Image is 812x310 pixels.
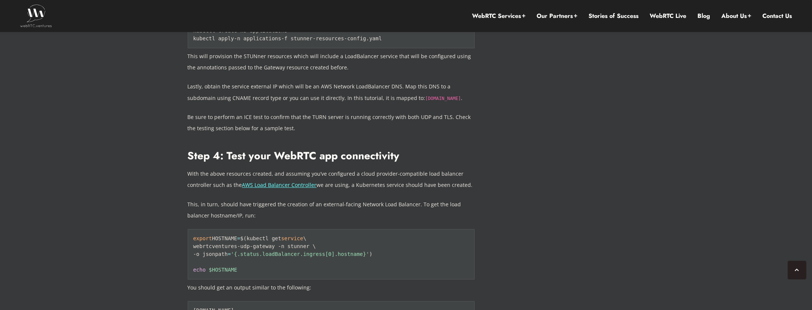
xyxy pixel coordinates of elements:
[697,12,710,20] a: Blog
[20,4,52,27] img: WebRTC.ventures
[188,150,475,163] h2: Step 4: Test your WebRTC app connectivity
[537,12,577,20] a: Our Partners
[313,35,316,41] span: -
[193,235,212,241] span: export
[281,235,303,241] span: service
[369,251,372,257] span: )
[237,235,240,241] span: =
[193,267,206,273] span: echo
[650,12,686,20] a: WebRTC Live
[188,51,475,73] p: This will provision the STUNner resources which will include a LoadBalancer service that will be ...
[188,168,475,191] p: With the above resources created, and assuming you’ve configured a cloud provider-compatible load...
[344,35,347,41] span: -
[188,112,475,134] p: Be sure to perform an ICE test to confirm that the TURN server is running correctly with both UDP...
[762,12,792,20] a: Contact Us
[228,251,231,257] span: =
[721,12,751,20] a: About Us
[188,199,475,221] p: This, in turn, should have triggered the creation of an external-facing Network Load Balancer. To...
[234,35,237,41] span: -
[231,251,369,257] span: '{.status.loadBalancer.ingress[0].hostname}'
[240,235,247,241] span: $(
[188,282,475,293] p: You should get an output similar to the following:
[281,35,284,41] span: -
[193,235,372,273] code: HOSTNAME kubectl get \ webrtcventures-udp-gateway -n stunner \ -o jsonpath
[472,12,525,20] a: WebRTC Services
[188,81,475,103] p: Lastly, obtain the service external IP which will be an AWS Network LoadBalancer DNS. Map this DN...
[425,96,461,101] code: [DOMAIN_NAME]
[242,181,317,188] a: AWS Load Balancer Controller
[588,12,638,20] a: Stories of Success
[209,267,237,273] span: $HOSTNAME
